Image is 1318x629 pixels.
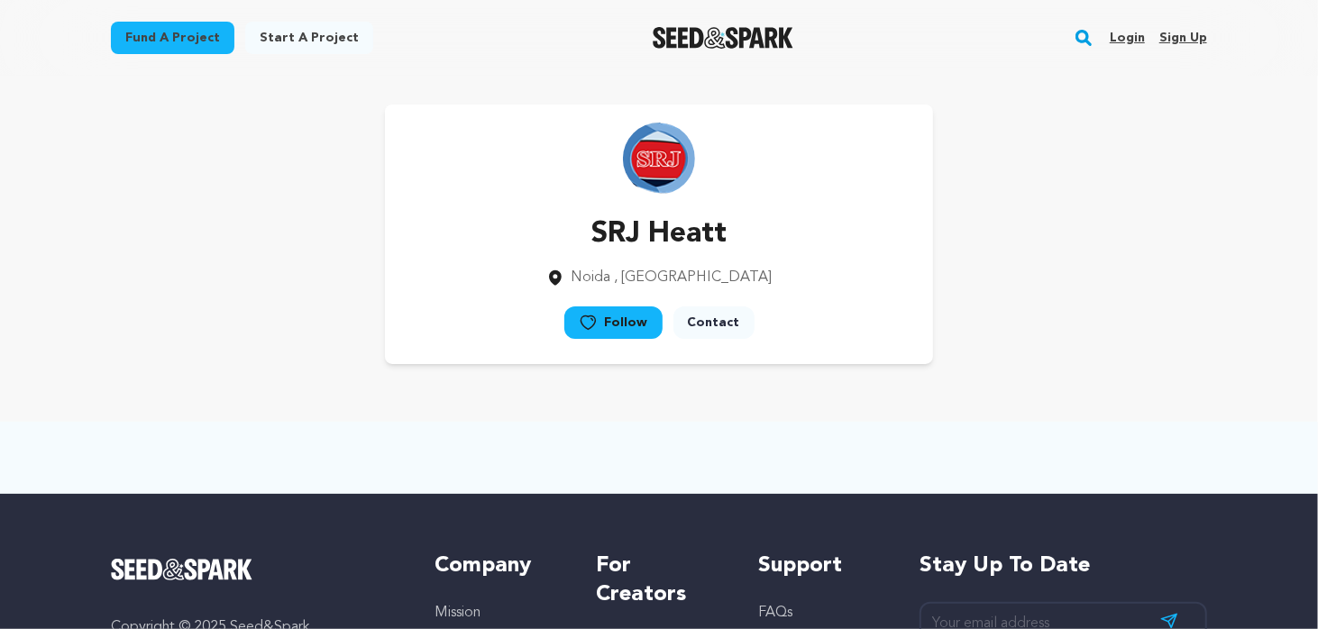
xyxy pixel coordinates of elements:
h5: Stay up to date [920,552,1207,580]
a: Seed&Spark Homepage [111,559,398,580]
a: Follow [564,306,663,339]
img: Seed&Spark Logo [111,559,252,580]
a: FAQs [758,606,792,620]
a: Mission [435,606,481,620]
a: Contact [673,306,755,339]
a: Fund a project [111,22,234,54]
a: Sign up [1159,23,1207,52]
h5: Company [435,552,560,580]
a: Start a project [245,22,373,54]
a: Seed&Spark Homepage [653,27,794,49]
img: Seed&Spark Logo Dark Mode [653,27,794,49]
span: Noida [572,270,611,285]
p: SRJ Heatt [546,213,773,256]
h5: Support [758,552,883,580]
a: Login [1110,23,1145,52]
span: , [GEOGRAPHIC_DATA] [615,270,773,285]
img: https://seedandspark-static.s3.us-east-2.amazonaws.com/images/User/002/291/988/medium/b70f0d3e800... [623,123,695,195]
h5: For Creators [596,552,721,609]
